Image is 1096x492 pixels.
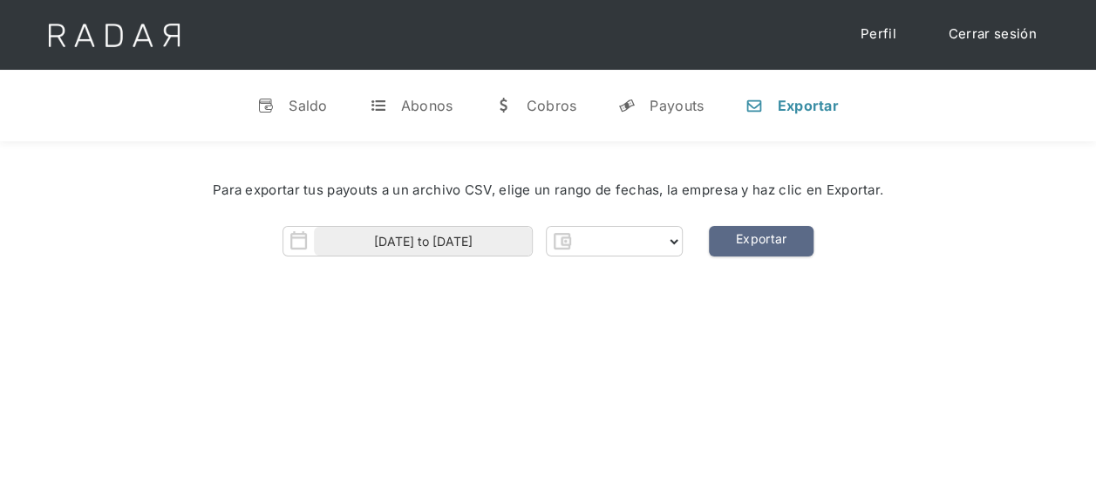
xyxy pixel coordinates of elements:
[931,17,1054,51] a: Cerrar sesión
[494,97,512,114] div: w
[401,97,453,114] div: Abonos
[283,226,683,256] form: Form
[257,97,275,114] div: v
[650,97,704,114] div: Payouts
[843,17,914,51] a: Perfil
[777,97,838,114] div: Exportar
[745,97,763,114] div: n
[618,97,636,114] div: y
[289,97,328,114] div: Saldo
[52,181,1044,201] div: Para exportar tus payouts a un archivo CSV, elige un rango de fechas, la empresa y haz clic en Ex...
[709,226,813,256] a: Exportar
[526,97,576,114] div: Cobros
[370,97,387,114] div: t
